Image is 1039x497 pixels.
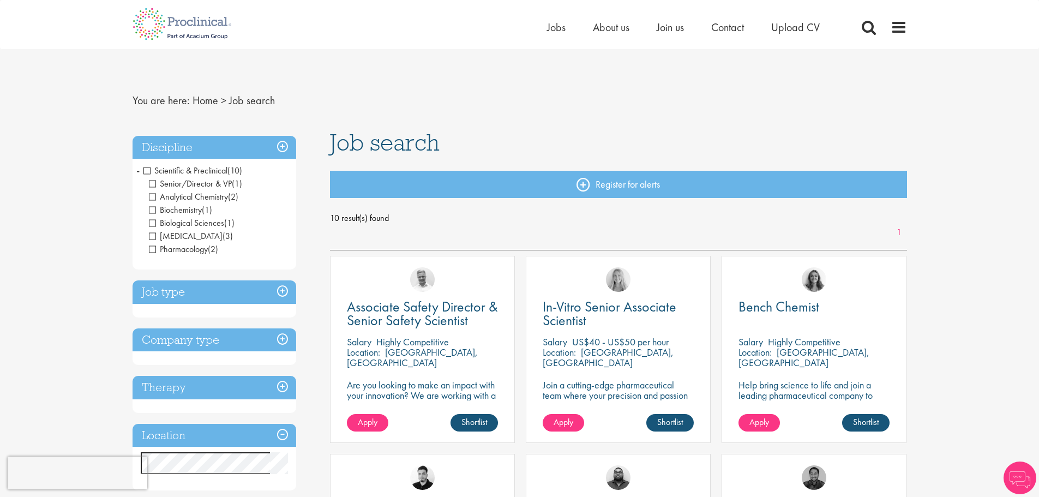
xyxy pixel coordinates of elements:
span: Apply [358,416,377,428]
img: Ashley Bennett [606,465,630,490]
h3: Job type [133,280,296,304]
a: Join us [657,20,684,34]
span: (1) [224,217,235,229]
a: In-Vitro Senior Associate Scientist [543,300,694,327]
h3: Company type [133,328,296,352]
p: [GEOGRAPHIC_DATA], [GEOGRAPHIC_DATA] [543,346,674,369]
span: Salary [738,336,763,348]
h3: Location [133,424,296,447]
img: Shannon Briggs [606,267,630,292]
span: (2) [208,243,218,255]
img: Anderson Maldonado [410,465,435,490]
span: Biological Sciences [149,217,235,229]
a: Shortlist [842,414,890,432]
img: Jackie Cerchio [802,267,826,292]
p: US$40 - US$50 per hour [572,336,669,348]
span: Location: [543,346,576,358]
h3: Discipline [133,136,296,159]
a: Bench Chemist [738,300,890,314]
p: Join a cutting-edge pharmaceutical team where your precision and passion for science will help sh... [543,380,694,421]
span: Job search [330,128,440,157]
p: Highly Competitive [376,336,449,348]
span: Location: [738,346,772,358]
h3: Therapy [133,376,296,399]
p: [GEOGRAPHIC_DATA], [GEOGRAPHIC_DATA] [347,346,478,369]
p: Are you looking to make an impact with your innovation? We are working with a well-established ph... [347,380,498,432]
span: Pharmacology [149,243,208,255]
span: Job search [229,93,275,107]
span: [MEDICAL_DATA] [149,230,223,242]
span: Salary [543,336,567,348]
a: 1 [891,226,907,239]
span: Salary [347,336,371,348]
a: Register for alerts [330,171,907,198]
img: Chatbot [1004,462,1036,494]
a: Upload CV [771,20,820,34]
span: Pharmacology [149,243,218,255]
span: Bench Chemist [738,297,819,316]
span: Scientific & Preclinical [143,165,227,176]
span: In-Vitro Senior Associate Scientist [543,297,676,330]
span: Analytical Chemistry [149,191,228,202]
a: Jobs [547,20,566,34]
span: Apply [554,416,573,428]
a: Apply [543,414,584,432]
span: - [136,162,140,178]
p: Help bring science to life and join a leading pharmaceutical company to play a key role in delive... [738,380,890,432]
a: Apply [738,414,780,432]
span: (2) [228,191,238,202]
a: breadcrumb link [193,93,218,107]
span: (1) [232,178,242,189]
span: Associate Safety Director & Senior Safety Scientist [347,297,498,330]
a: Shortlist [451,414,498,432]
span: Analytical Chemistry [149,191,238,202]
a: Shortlist [646,414,694,432]
span: Biological Sciences [149,217,224,229]
a: Contact [711,20,744,34]
iframe: reCAPTCHA [8,457,147,489]
span: > [221,93,226,107]
span: Apply [749,416,769,428]
p: Highly Competitive [768,336,840,348]
img: Joshua Bye [410,267,435,292]
a: Apply [347,414,388,432]
p: [GEOGRAPHIC_DATA], [GEOGRAPHIC_DATA] [738,346,869,369]
span: (10) [227,165,242,176]
span: Scientific & Preclinical [143,165,242,176]
span: You are here: [133,93,190,107]
span: Senior/Director & VP [149,178,232,189]
span: Senior/Director & VP [149,178,242,189]
span: Location: [347,346,380,358]
a: About us [593,20,629,34]
span: Biochemistry [149,204,212,215]
span: 10 result(s) found [330,210,907,226]
span: Laboratory Technician [149,230,233,242]
span: Biochemistry [149,204,202,215]
span: (3) [223,230,233,242]
span: (1) [202,204,212,215]
a: Associate Safety Director & Senior Safety Scientist [347,300,498,327]
img: Mike Raletz [802,465,826,490]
